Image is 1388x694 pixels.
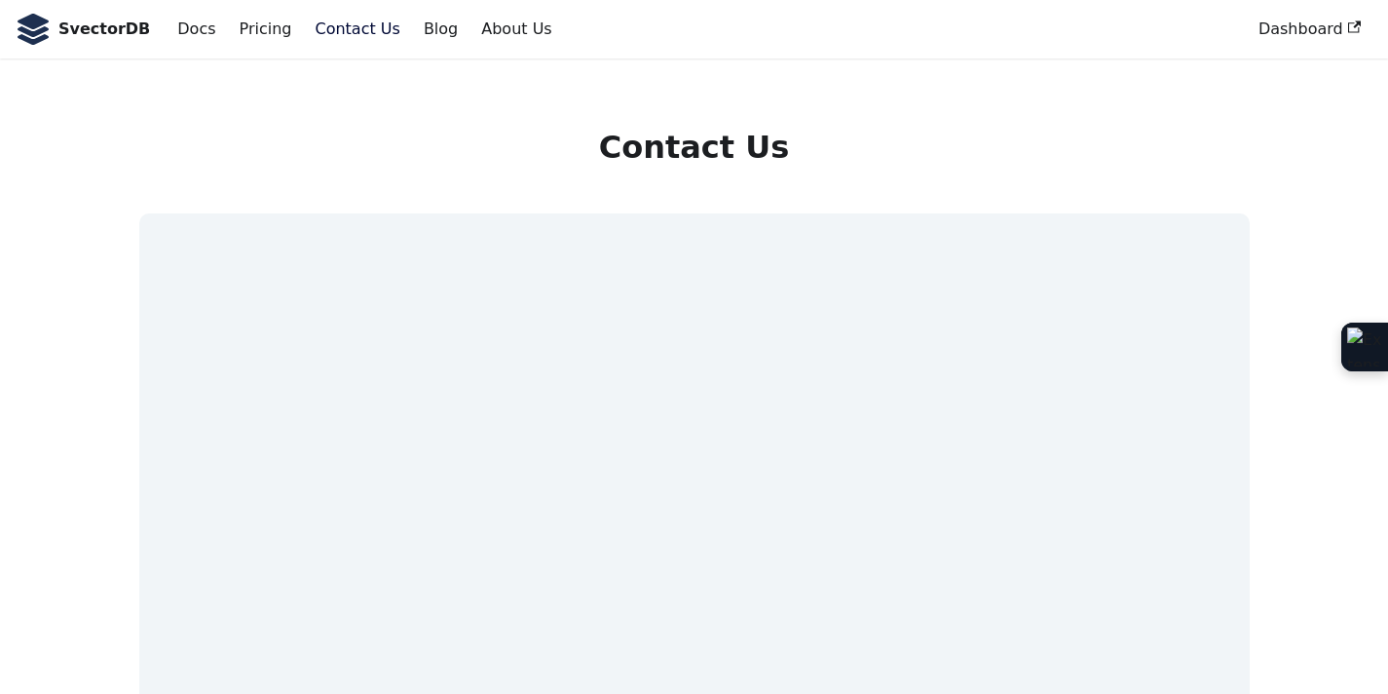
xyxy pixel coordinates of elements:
a: Pricing [228,13,304,46]
a: About Us [469,13,563,46]
img: SvectorDB Logo [16,14,51,45]
a: Blog [412,13,469,46]
a: Dashboard [1247,13,1372,46]
a: Docs [166,13,227,46]
img: Extension Icon [1347,328,1382,366]
b: SvectorDB [58,17,150,42]
a: SvectorDB LogoSvectorDB [16,14,150,45]
h1: Contact Us [599,128,790,167]
a: Contact Us [303,13,411,46]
